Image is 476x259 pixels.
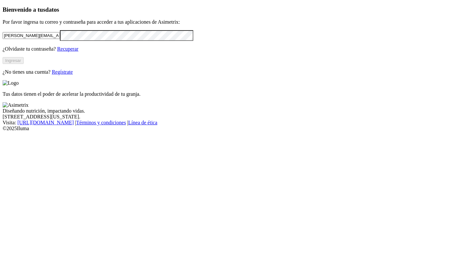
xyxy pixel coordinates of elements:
[45,6,59,13] span: datos
[57,46,78,52] a: Recuperar
[3,69,473,75] p: ¿No tienes una cuenta?
[3,91,473,97] p: Tus datos tienen el poder de acelerar la productividad de tu granja.
[76,120,126,125] a: Términos y condiciones
[3,120,473,126] div: Visita : | |
[3,32,60,39] input: Tu correo
[17,120,74,125] a: [URL][DOMAIN_NAME]
[3,19,473,25] p: Por favor ingresa tu correo y contraseña para acceder a tus aplicaciones de Asimetrix:
[52,69,73,75] a: Regístrate
[3,46,473,52] p: ¿Olvidaste tu contraseña?
[3,102,28,108] img: Asimetrix
[3,57,24,64] button: Ingresar
[128,120,157,125] a: Línea de ética
[3,6,473,13] h3: Bienvenido a tus
[3,80,19,86] img: Logo
[3,108,473,114] div: Diseñando nutrición, impactando vidas.
[3,114,473,120] div: [STREET_ADDRESS][US_STATE].
[3,126,473,131] div: © 2025 Iluma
